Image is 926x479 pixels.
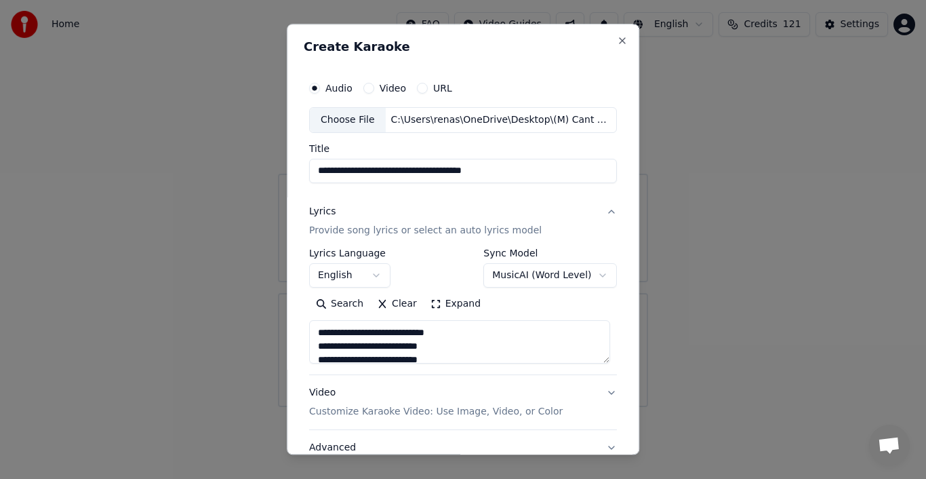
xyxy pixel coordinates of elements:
[309,405,563,419] p: Customize Karaoke Video: Use Image, Video, or Color
[309,430,617,465] button: Advanced
[424,293,487,315] button: Expand
[304,41,622,53] h2: Create Karaoke
[433,83,452,93] label: URL
[386,113,616,127] div: C:\Users\renas\OneDrive\Desktop\(M) Cant Take My Eyes off of You (Bossa) D.wav
[309,375,617,429] button: VideoCustomize Karaoke Video: Use Image, Video, or Color
[309,144,617,153] label: Title
[310,108,386,132] div: Choose File
[483,248,616,258] label: Sync Model
[325,83,353,93] label: Audio
[370,293,424,315] button: Clear
[309,386,563,419] div: Video
[309,205,336,218] div: Lyrics
[380,83,406,93] label: Video
[309,248,617,375] div: LyricsProvide song lyrics or select an auto lyrics model
[309,248,390,258] label: Lyrics Language
[309,194,617,248] button: LyricsProvide song lyrics or select an auto lyrics model
[309,224,542,237] p: Provide song lyrics or select an auto lyrics model
[309,293,370,315] button: Search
